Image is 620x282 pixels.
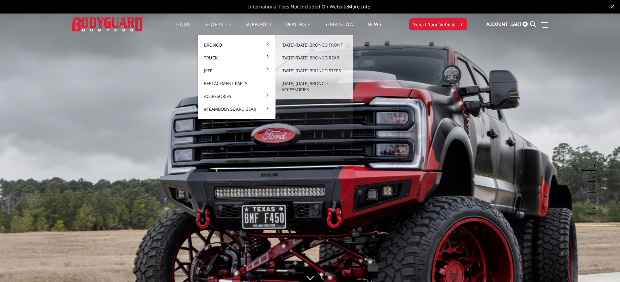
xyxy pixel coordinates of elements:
a: Jeep [200,64,273,77]
a: Ford [278,77,350,90]
a: Cart 0 [510,15,528,33]
span: Cart [510,21,521,27]
a: Account [486,15,508,33]
button: 5 of 5 [589,203,596,214]
button: 2 of 5 [589,171,596,182]
span: 0 [522,22,528,27]
a: Click to Down [298,270,322,282]
a: News [367,22,381,35]
a: Bronco [200,39,273,51]
a: Home [176,22,191,35]
span: Select Your Vehicle [413,21,456,28]
a: Nissan [278,103,350,116]
a: Accessories [200,90,273,103]
a: Dealers [286,22,311,35]
button: 3 of 5 [589,182,596,193]
a: More Info [348,3,370,10]
button: 1 of 5 [589,160,596,171]
a: Ram [278,64,350,77]
a: Replacement Parts [200,77,273,90]
a: #TeamBodyguard Gear [200,103,273,116]
span: ▾ [460,21,463,28]
a: Truck [200,51,273,64]
img: BODYGUARD BUMPERS [72,17,143,31]
a: [DATE]-[DATE] Bronco Front [278,39,350,51]
a: Support [245,22,272,35]
button: 4 of 5 [589,193,596,203]
iframe: Chat Widget [586,250,620,282]
span: Account [486,21,508,27]
a: DBL Designs Trucks [278,128,350,141]
a: Toyota [278,116,350,128]
a: shop all [205,22,232,35]
button: Select Your Vehicle [409,18,467,30]
a: Chevrolet [278,51,350,64]
a: GMC [278,90,350,103]
a: SEMA Show [324,22,354,35]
